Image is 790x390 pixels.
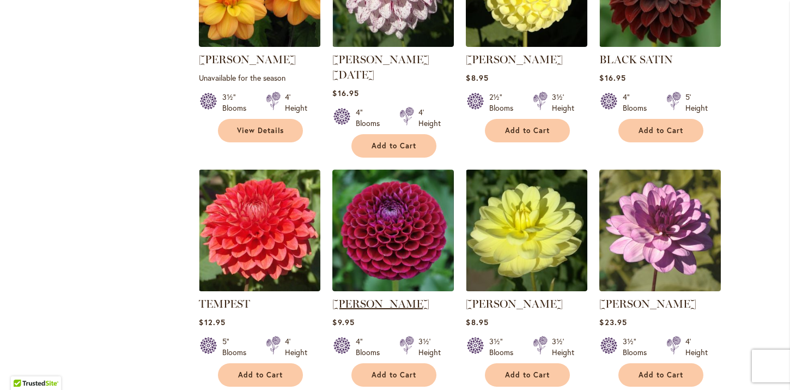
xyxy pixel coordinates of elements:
div: 5" Blooms [222,336,253,358]
a: Ginger Snap [199,39,320,49]
div: 2½" Blooms [489,92,520,113]
div: 3½" Blooms [623,336,653,358]
button: Add to Cart [618,363,703,387]
button: Add to Cart [485,363,570,387]
div: 4" Blooms [356,336,386,358]
a: BLACK SATIN [599,53,673,66]
img: Ivanetti [332,170,454,291]
span: $12.95 [199,317,225,327]
span: $23.95 [599,317,627,327]
a: [PERSON_NAME] [466,53,563,66]
a: NETTIE [466,39,587,49]
a: Ivanetti [332,283,454,293]
a: [PERSON_NAME] [599,297,696,310]
a: [PERSON_NAME] [466,297,563,310]
span: $16.95 [332,88,358,98]
span: $9.95 [332,317,354,327]
button: Add to Cart [351,134,436,158]
span: Add to Cart [639,370,683,380]
div: 3½' Height [418,336,441,358]
button: Add to Cart [218,363,303,387]
span: Add to Cart [372,141,416,151]
a: [PERSON_NAME] [332,297,429,310]
span: $8.95 [466,73,488,83]
span: View Details [237,126,284,135]
span: $8.95 [466,317,488,327]
span: Add to Cart [505,370,550,380]
a: LAUREN MICHELE [599,283,721,293]
a: HULIN'S CARNIVAL [332,39,454,49]
div: 5' Height [685,92,708,113]
img: TEMPEST [199,170,320,291]
a: View Details [218,119,303,142]
button: Add to Cart [351,363,436,387]
div: 3½" Blooms [489,336,520,358]
img: LAUREN MICHELE [599,170,721,291]
a: BLACK SATIN [599,39,721,49]
div: 3½' Height [552,336,574,358]
a: PEGGY JEAN [466,283,587,293]
div: 3½" Blooms [222,92,253,113]
span: $16.95 [599,73,625,83]
div: 4' Height [685,336,708,358]
button: Add to Cart [618,119,703,142]
div: 3½' Height [552,92,574,113]
span: Add to Cart [505,126,550,135]
p: Unavailable for the season [199,73,320,83]
a: TEMPEST [199,283,320,293]
div: 4" Blooms [356,107,386,129]
a: [PERSON_NAME] [199,53,296,66]
a: [PERSON_NAME] [DATE] [332,53,429,81]
button: Add to Cart [485,119,570,142]
span: Add to Cart [639,126,683,135]
iframe: Launch Accessibility Center [8,351,39,382]
div: 4' Height [285,336,307,358]
div: 4' Height [418,107,441,129]
span: Add to Cart [372,370,416,380]
a: TEMPEST [199,297,250,310]
div: 4' Height [285,92,307,113]
div: 4" Blooms [623,92,653,113]
span: Add to Cart [238,370,283,380]
img: PEGGY JEAN [466,170,587,291]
